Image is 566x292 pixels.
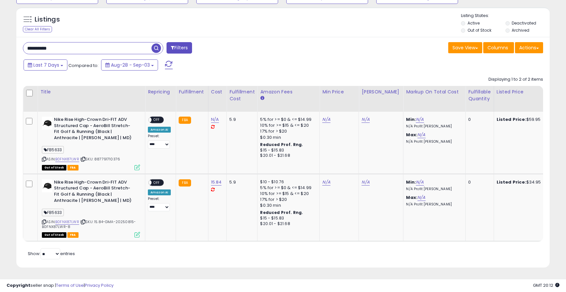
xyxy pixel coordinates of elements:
label: Active [468,20,480,26]
div: $20.01 - $21.68 [260,221,314,227]
div: 0 [468,179,488,185]
a: Privacy Policy [85,282,114,288]
div: [PERSON_NAME] [362,89,400,95]
div: Min Price [322,89,356,95]
div: Markup on Total Cost [406,89,463,95]
span: OFF [151,180,162,185]
div: Amazon AI [148,127,171,133]
div: $59.95 [497,117,551,122]
b: Max: [406,132,417,138]
b: Listed Price: [497,179,526,185]
span: Show: entries [28,251,75,257]
span: FBA [67,165,79,170]
button: Aug-28 - Sep-03 [101,59,158,71]
div: 17% for > $20 [260,128,314,134]
label: Archived [512,27,529,33]
p: N/A Profit [PERSON_NAME] [406,124,460,129]
div: Preset: [148,197,171,211]
a: N/A [211,116,219,123]
strong: Copyright [7,282,30,288]
div: Repricing [148,89,173,95]
span: Columns [487,44,508,51]
div: 5% for >= $0 & <= $14.99 [260,117,314,122]
span: All listings that are currently out of stock and unavailable for purchase on Amazon [42,165,66,170]
div: $15 - $15.83 [260,148,314,153]
span: OFF [151,117,162,123]
div: ASIN: [42,117,140,170]
div: 5.9 [229,117,252,122]
button: Last 7 Days [24,59,67,71]
div: ASIN: [42,179,140,237]
div: Title [40,89,142,95]
p: N/A Profit [PERSON_NAME] [406,202,460,207]
h5: Listings [35,15,60,24]
span: FB5633 [42,209,64,216]
img: 21Hbx-NM-eL._SL40_.jpg [42,179,52,192]
div: $34.95 [497,179,551,185]
div: Fulfillment Cost [229,89,255,102]
a: B0FNX87LWR [55,156,79,162]
button: Columns [483,42,514,53]
div: seller snap | | [7,283,114,289]
a: N/A [416,116,424,123]
button: Filters [167,42,192,54]
span: FB5633 [42,146,64,154]
div: Preset: [148,134,171,149]
p: N/A Profit [PERSON_NAME] [406,139,460,144]
small: Amazon Fees. [260,95,264,101]
a: N/A [322,116,330,123]
p: N/A Profit [PERSON_NAME] [406,187,460,191]
small: FBA [179,117,191,124]
p: Listing States: [461,13,550,19]
small: FBA [179,179,191,187]
div: 5% for >= $0 & <= $14.99 [260,185,314,191]
button: Actions [515,42,543,53]
div: Fulfillment [179,89,205,95]
span: Last 7 Days [33,62,59,68]
div: $20.01 - $21.68 [260,153,314,158]
div: $0.30 min [260,203,314,208]
span: FBA [67,232,79,238]
a: Terms of Use [56,282,84,288]
b: Reduced Prof. Rng. [260,210,303,215]
div: 10% for >= $15 & <= $20 [260,191,314,197]
div: Displaying 1 to 2 of 2 items [488,76,543,83]
th: The percentage added to the cost of goods (COGS) that forms the calculator for Min & Max prices. [403,86,466,112]
span: Aug-28 - Sep-03 [111,62,150,68]
b: Reduced Prof. Rng. [260,142,303,147]
a: N/A [417,132,425,138]
div: 17% for > $20 [260,197,314,203]
div: 5.9 [229,179,252,185]
b: Min: [406,179,416,185]
div: Fulfillable Quantity [468,89,491,102]
div: $0.30 min [260,135,314,140]
b: Nike Rise High-Crown Dri-FIT ADV Structured Cap - AeroBill Stretch-Fit Golf & Running (Black | An... [54,117,133,142]
span: | SKU: 15.84-GMA-20250815-B0FNX87LWR-8 [42,219,136,229]
div: Cost [211,89,224,95]
div: Listed Price [497,89,553,95]
span: | SKU: 887791710376 [80,156,120,162]
div: Amazon AI [148,189,171,195]
b: Listed Price: [497,116,526,122]
span: Compared to: [68,62,98,69]
b: Max: [406,194,417,201]
a: 15.84 [211,179,222,186]
button: Save View [448,42,482,53]
a: N/A [362,179,369,186]
span: 2025-09-11 20:12 GMT [533,282,559,288]
a: N/A [416,179,424,186]
span: All listings that are currently out of stock and unavailable for purchase on Amazon [42,232,66,238]
a: B0FNX87LWR [55,219,79,225]
div: 0 [468,117,488,122]
div: Amazon Fees [260,89,317,95]
div: Clear All Filters [23,26,52,32]
div: $15 - $15.83 [260,216,314,221]
label: Out of Stock [468,27,491,33]
a: N/A [362,116,369,123]
div: $10 - $10.76 [260,179,314,185]
b: Nike Rise High-Crown Dri-FIT ADV Structured Cap - AeroBill Stretch-Fit Golf & Running (Black | An... [54,179,133,205]
label: Deactivated [512,20,536,26]
b: Min: [406,116,416,122]
a: N/A [417,194,425,201]
div: 10% for >= $15 & <= $20 [260,122,314,128]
